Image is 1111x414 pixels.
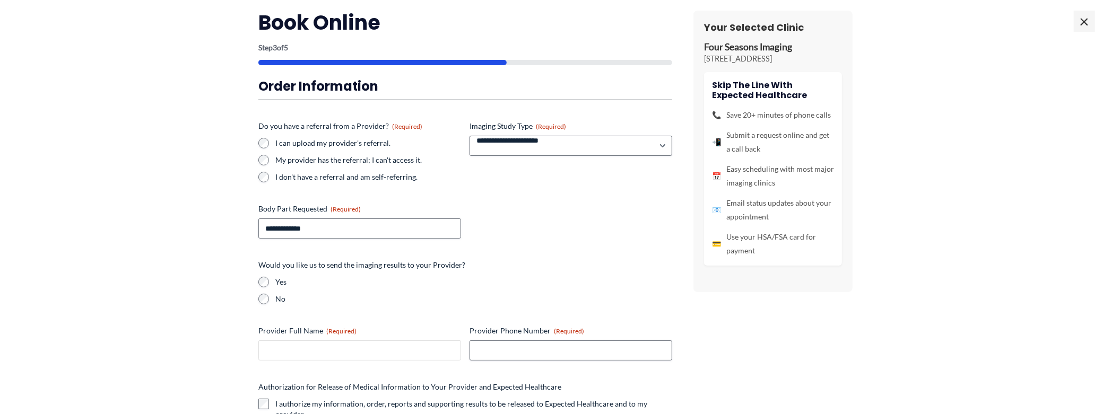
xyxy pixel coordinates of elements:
[284,43,288,52] span: 5
[275,277,672,287] label: Yes
[275,155,461,165] label: My provider has the referral; I can't access it.
[704,21,842,33] h3: Your Selected Clinic
[1074,11,1095,32] span: ×
[704,41,842,54] p: Four Seasons Imaging
[712,128,834,156] li: Submit a request online and get a call back
[326,327,357,335] span: (Required)
[470,121,672,131] label: Imaging Study Type
[712,230,834,258] li: Use your HSA/FSA card for payment
[712,203,721,217] span: 📧
[712,80,834,100] h4: Skip the line with Expected Healthcare
[258,44,672,51] p: Step of
[258,382,561,392] legend: Authorization for Release of Medical Information to Your Provider and Expected Healthcare
[712,135,721,149] span: 📲
[704,54,842,64] p: [STREET_ADDRESS]
[258,10,672,36] h2: Book Online
[470,325,672,336] label: Provider Phone Number
[258,325,461,336] label: Provider Full Name
[712,108,834,122] li: Save 20+ minutes of phone calls
[712,196,834,224] li: Email status updates about your appointment
[275,172,461,182] label: I don't have a referral and am self-referring.
[536,122,566,130] span: (Required)
[712,237,721,251] span: 💳
[712,162,834,190] li: Easy scheduling with most major imaging clinics
[712,108,721,122] span: 📞
[258,78,672,94] h3: Order Information
[275,294,672,304] label: No
[392,122,422,130] span: (Required)
[258,121,422,131] legend: Do you have a referral from a Provider?
[712,169,721,183] span: 📅
[258,204,461,214] label: Body Part Requested
[258,260,465,270] legend: Would you like us to send the imaging results to your Provider?
[275,138,461,148] label: I can upload my provider's referral.
[554,327,584,335] span: (Required)
[331,205,361,213] span: (Required)
[273,43,277,52] span: 3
